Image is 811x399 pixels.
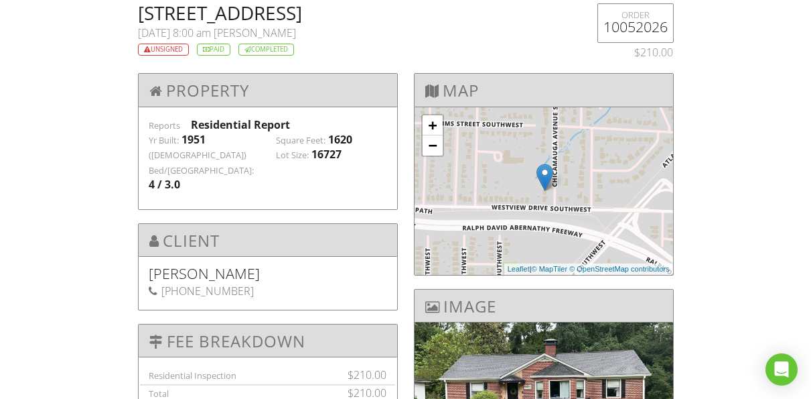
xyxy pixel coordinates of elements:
[328,132,352,147] div: 1620
[149,369,236,382] label: Residential Inspection
[149,150,246,162] label: ([DEMOGRAPHIC_DATA])
[276,135,325,147] label: Square Feet:
[149,135,179,147] label: Yr Built:
[603,20,668,34] h5: 10052026
[149,177,180,192] div: 4 / 3.0
[138,3,582,22] h2: [STREET_ADDRESS]
[597,45,673,60] div: $210.00
[149,267,387,280] h5: [PERSON_NAME]
[197,44,230,56] div: Paid
[276,150,309,162] label: Lot Size:
[569,265,669,273] a: © OpenStreetMap contributors
[138,44,189,56] div: Unsigned
[138,25,211,40] span: [DATE] 8:00 am
[415,290,673,323] h3: Image
[318,367,387,382] div: $210.00
[149,119,180,131] label: Reports
[238,44,294,56] div: Completed
[181,132,206,147] div: 1951
[149,165,254,177] label: Bed/[GEOGRAPHIC_DATA]:
[311,147,342,162] div: 16727
[191,117,387,132] div: Residential Report
[139,74,397,107] h3: Property
[139,325,397,357] h3: Fee Breakdown
[149,284,387,298] div: [PHONE_NUMBER]
[415,74,673,107] h3: Map
[532,265,568,273] a: © MapTiler
[423,115,443,135] a: Zoom in
[504,264,673,275] div: |
[423,135,443,156] a: Zoom out
[214,25,296,40] span: [PERSON_NAME]
[765,353,798,386] div: Open Intercom Messenger
[139,224,397,257] h3: Client
[603,9,668,20] div: ORDER
[508,265,530,273] a: Leaflet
